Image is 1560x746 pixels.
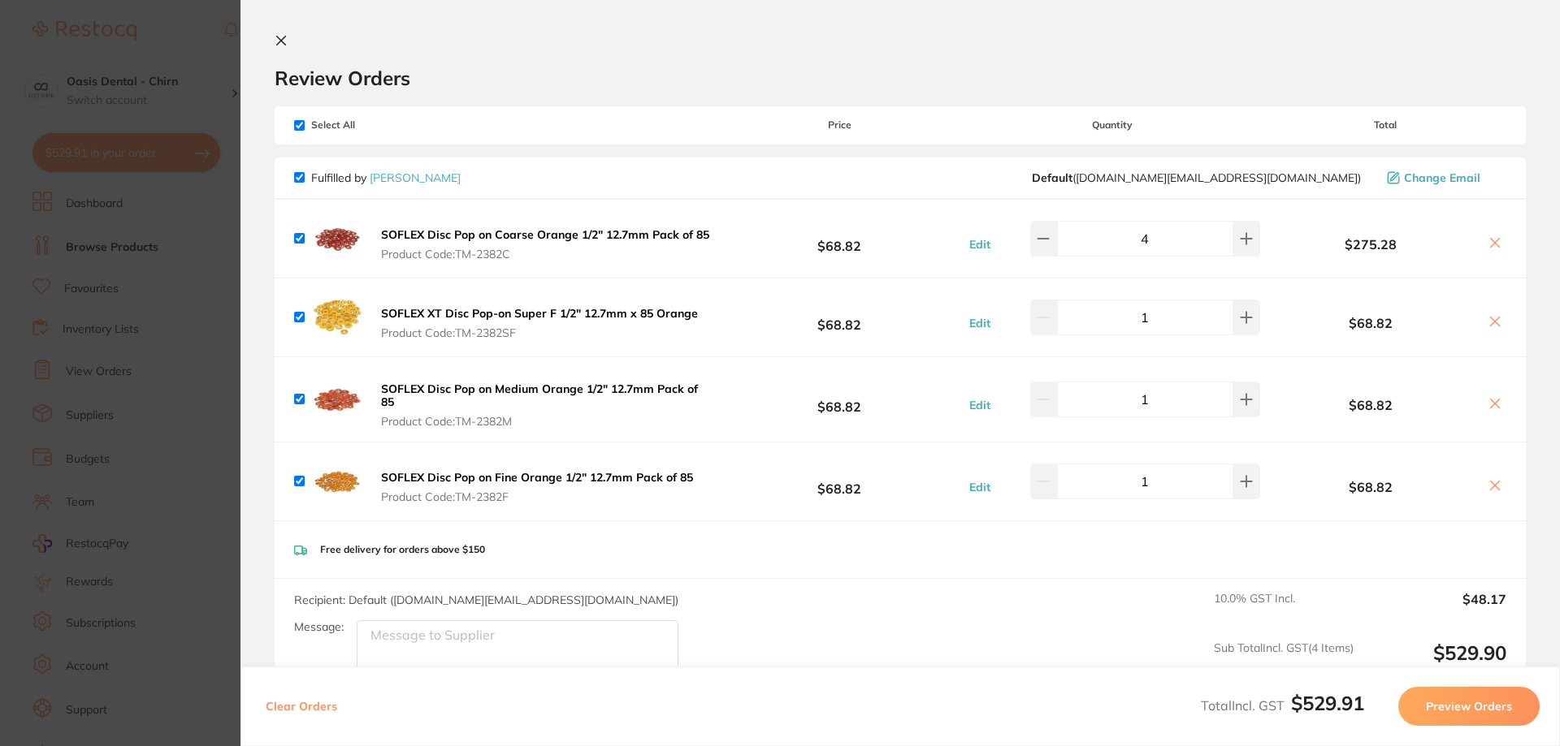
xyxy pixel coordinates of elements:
img: dTRrd3NoYQ [311,291,363,343]
b: SOFLEX Disc Pop on Fine Orange 1/2" 12.7mm Pack of 85 [381,470,693,485]
b: Default [1032,170,1072,185]
button: Edit [964,237,995,252]
button: Edit [964,398,995,412]
button: SOFLEX Disc Pop on Medium Orange 1/2" 12.7mm Pack of 85 Product Code:TM-2382M [376,382,718,429]
b: SOFLEX Disc Pop on Coarse Orange 1/2" 12.7mm Pack of 85 [381,227,709,242]
b: $529.91 [1291,691,1364,715]
span: 10.0 % GST Incl. [1214,592,1354,627]
span: Total [1264,119,1506,131]
span: Price [718,119,960,131]
span: Product Code: TM-2382C [381,248,709,261]
b: $275.28 [1264,237,1477,252]
span: Total Incl. GST [1201,697,1364,714]
img: bDM2bm92eg [311,455,363,507]
p: Free delivery for orders above $150 [320,544,485,555]
b: $68.82 [1264,316,1477,330]
button: Clear Orders [261,687,342,726]
span: Quantity [961,119,1264,131]
span: Recipient: Default ( [DOMAIN_NAME][EMAIL_ADDRESS][DOMAIN_NAME] ) [294,593,678,607]
p: Fulfilled by [311,171,461,184]
button: SOFLEX Disc Pop on Fine Orange 1/2" 12.7mm Pack of 85 Product Code:TM-2382F [376,470,698,504]
button: SOFLEX Disc Pop on Coarse Orange 1/2" 12.7mm Pack of 85 Product Code:TM-2382C [376,227,714,261]
a: [PERSON_NAME] [370,170,461,185]
output: $529.90 [1367,641,1506,686]
img: aDNiNDJsZQ [311,213,363,265]
h2: Review Orders [275,66,1526,90]
button: Preview Orders [1398,687,1540,726]
button: Edit [964,480,995,494]
b: $68.82 [718,467,960,497]
span: Product Code: TM-2382F [381,490,693,503]
b: SOFLEX XT Disc Pop-on Super F 1/2" 12.7mm x 85 Orange [381,306,698,321]
b: $68.82 [1264,480,1477,494]
b: $68.82 [718,223,960,253]
b: $68.82 [718,302,960,332]
button: SOFLEX XT Disc Pop-on Super F 1/2" 12.7mm x 85 Orange Product Code:TM-2382SF [376,306,703,340]
label: Message: [294,620,344,634]
span: Product Code: TM-2382M [381,415,713,428]
img: bnU4ZzZ4Yw [311,373,363,425]
b: SOFLEX Disc Pop on Medium Orange 1/2" 12.7mm Pack of 85 [381,382,698,409]
span: Change Email [1404,171,1480,184]
span: Select All [294,119,457,131]
b: $68.82 [718,384,960,414]
button: Change Email [1382,170,1506,185]
b: $68.82 [1264,398,1477,412]
span: Product Code: TM-2382SF [381,326,698,339]
span: Sub Total Incl. GST ( 4 Items) [1214,641,1354,686]
output: $48.17 [1367,592,1506,627]
span: customer.care@henryschein.com.au [1032,171,1361,184]
button: Edit [964,316,995,330]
